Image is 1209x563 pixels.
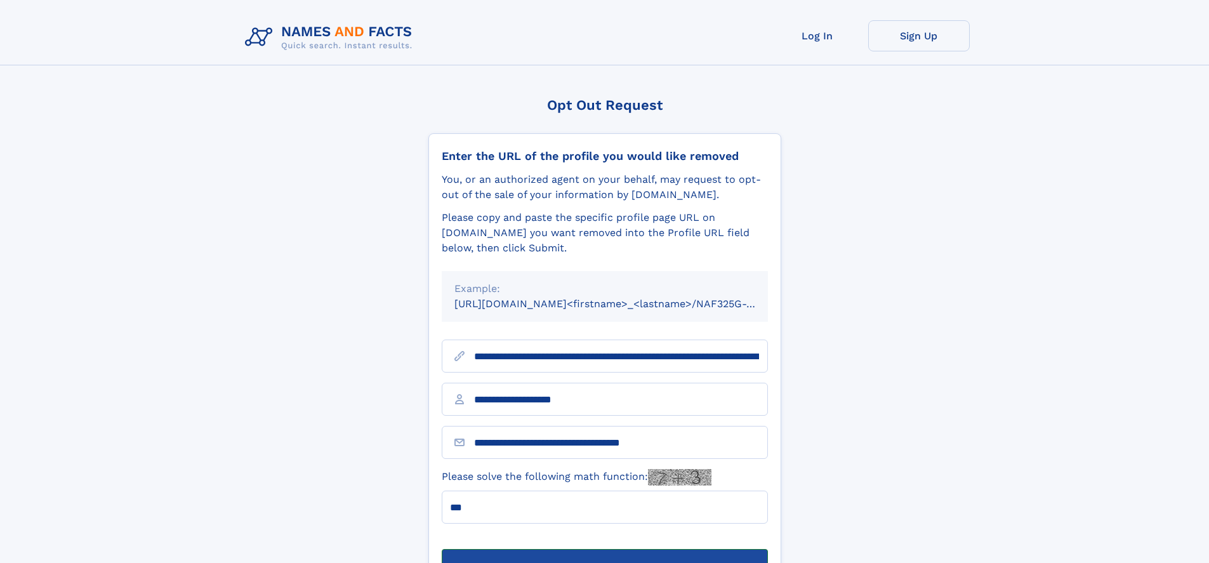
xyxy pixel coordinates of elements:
[442,469,711,486] label: Please solve the following math function:
[240,20,423,55] img: Logo Names and Facts
[454,281,755,296] div: Example:
[454,298,792,310] small: [URL][DOMAIN_NAME]<firstname>_<lastname>/NAF325G-xxxxxxxx
[442,149,768,163] div: Enter the URL of the profile you would like removed
[442,172,768,202] div: You, or an authorized agent on your behalf, may request to opt-out of the sale of your informatio...
[767,20,868,51] a: Log In
[442,210,768,256] div: Please copy and paste the specific profile page URL on [DOMAIN_NAME] you want removed into the Pr...
[868,20,970,51] a: Sign Up
[428,97,781,113] div: Opt Out Request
